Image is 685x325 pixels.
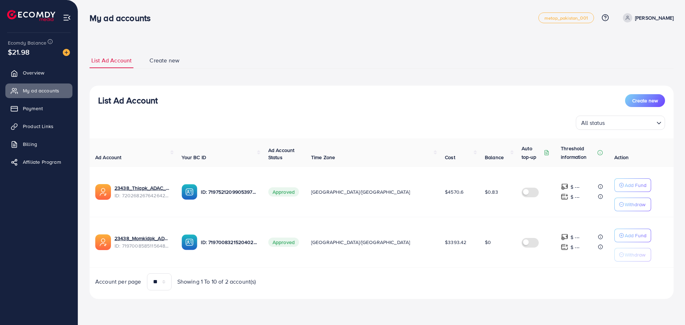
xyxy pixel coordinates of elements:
[115,235,170,249] div: <span class='underline'>23438_Momkidpk_ADAC_1675684161705</span></br>7197008585115648001
[201,238,257,247] p: ID: 7197008321520402434
[268,147,295,161] span: Ad Account Status
[177,278,256,286] span: Showing 1 To 10 of 2 account(s)
[182,184,197,200] img: ic-ba-acc.ded83a64.svg
[570,243,579,252] p: $ ---
[445,188,463,195] span: $4570.6
[268,238,299,247] span: Approved
[655,293,680,320] iframe: Chat
[576,116,665,130] div: Search for option
[8,47,30,57] span: $21.98
[5,137,72,151] a: Billing
[561,233,568,241] img: top-up amount
[625,231,646,240] p: Add Fund
[635,14,674,22] p: [PERSON_NAME]
[63,14,71,22] img: menu
[5,155,72,169] a: Affiliate Program
[5,66,72,80] a: Overview
[570,233,579,242] p: $ ---
[614,198,651,211] button: Withdraw
[63,49,70,56] img: image
[7,10,55,21] img: logo
[625,200,645,209] p: Withdraw
[95,154,122,161] span: Ad Account
[614,154,629,161] span: Action
[5,101,72,116] a: Payment
[570,193,579,201] p: $ ---
[8,39,46,46] span: Ecomdy Balance
[115,184,170,192] a: 23438_Thiapk_ADAC_1677011044986
[561,193,568,200] img: top-up amount
[182,154,206,161] span: Your BC ID
[561,243,568,251] img: top-up amount
[149,56,179,65] span: Create new
[607,116,654,128] input: Search for option
[614,229,651,242] button: Add Fund
[614,178,651,192] button: Add Fund
[115,235,170,242] a: 23438_Momkidpk_ADAC_1675684161705
[23,141,37,148] span: Billing
[311,154,335,161] span: Time Zone
[98,95,158,106] h3: List Ad Account
[5,83,72,98] a: My ad accounts
[23,69,44,76] span: Overview
[23,158,61,166] span: Affiliate Program
[23,123,54,130] span: Product Links
[201,188,257,196] p: ID: 7197521209905397762
[632,97,658,104] span: Create new
[23,105,43,112] span: Payment
[522,144,542,161] p: Auto top-up
[90,13,156,23] h3: My ad accounts
[485,154,504,161] span: Balance
[5,119,72,133] a: Product Links
[625,94,665,107] button: Create new
[625,250,645,259] p: Withdraw
[115,242,170,249] span: ID: 7197008585115648001
[580,118,607,128] span: All status
[268,187,299,197] span: Approved
[620,13,674,22] a: [PERSON_NAME]
[311,239,410,246] span: [GEOGRAPHIC_DATA]/[GEOGRAPHIC_DATA]
[91,56,132,65] span: List Ad Account
[544,16,588,20] span: metap_pakistan_001
[445,154,455,161] span: Cost
[538,12,594,23] a: metap_pakistan_001
[445,239,466,246] span: $3393.42
[115,192,170,199] span: ID: 7202682676426424321
[311,188,410,195] span: [GEOGRAPHIC_DATA]/[GEOGRAPHIC_DATA]
[561,183,568,191] img: top-up amount
[614,248,651,261] button: Withdraw
[182,234,197,250] img: ic-ba-acc.ded83a64.svg
[95,278,141,286] span: Account per page
[485,239,491,246] span: $0
[570,183,579,191] p: $ ---
[625,181,646,189] p: Add Fund
[23,87,59,94] span: My ad accounts
[95,184,111,200] img: ic-ads-acc.e4c84228.svg
[115,184,170,199] div: <span class='underline'>23438_Thiapk_ADAC_1677011044986</span></br>7202682676426424321
[485,188,498,195] span: $0.83
[561,144,596,161] p: Threshold information
[95,234,111,250] img: ic-ads-acc.e4c84228.svg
